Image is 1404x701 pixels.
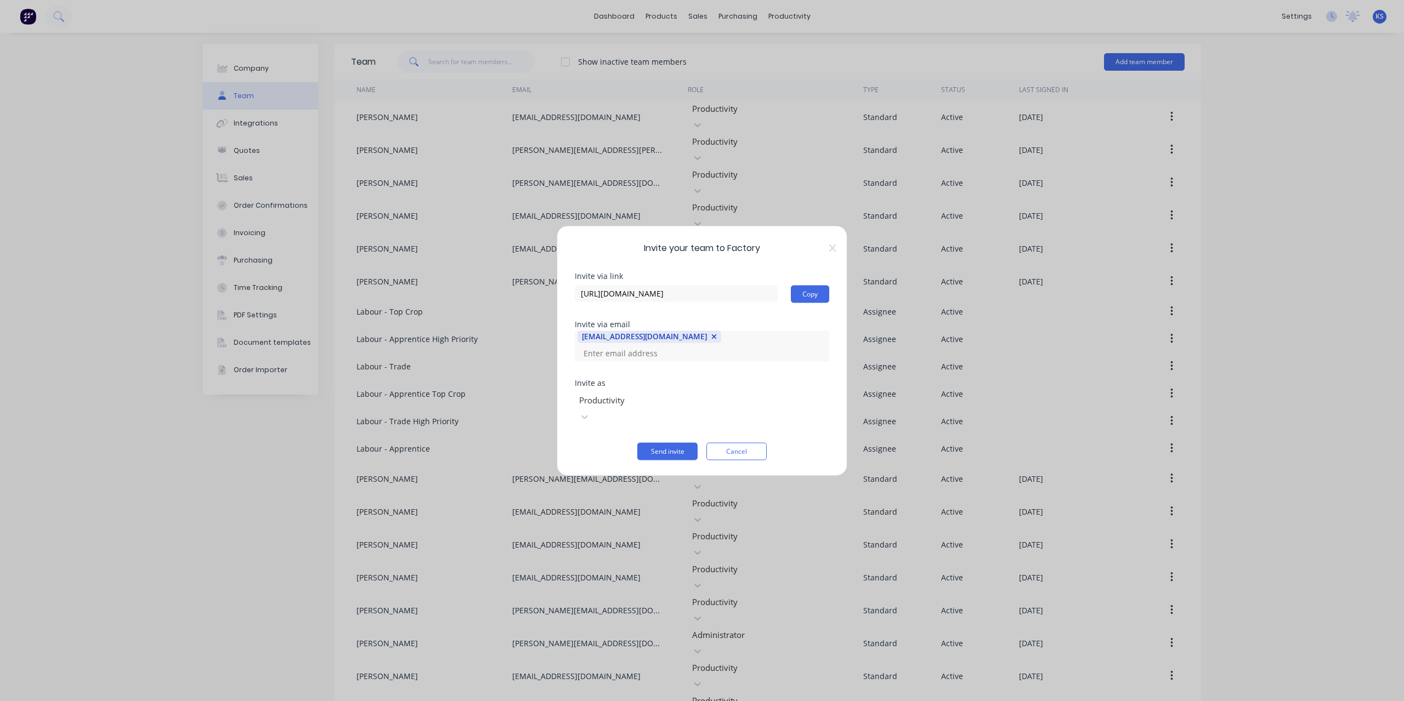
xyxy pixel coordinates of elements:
[578,345,687,361] input: Enter email address
[637,442,698,460] button: Send invite
[575,379,829,386] div: Invite as
[575,272,829,280] div: Invite via link
[791,285,829,303] button: Copy
[582,331,707,342] div: [EMAIL_ADDRESS][DOMAIN_NAME]
[575,241,829,254] span: Invite your team to Factory
[575,320,829,328] div: Invite via email
[706,442,767,460] button: Cancel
